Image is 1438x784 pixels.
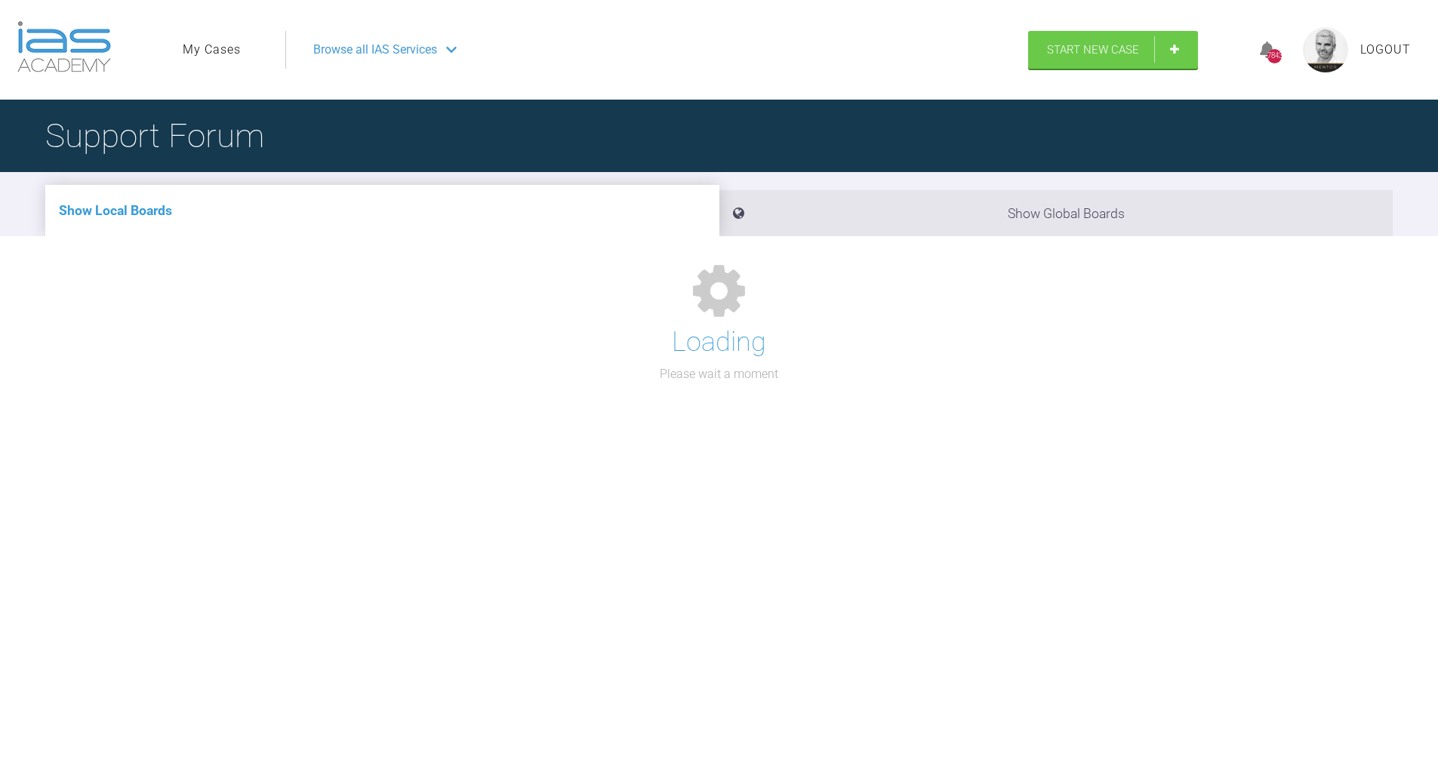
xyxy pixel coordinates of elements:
li: Show Local Boards [45,185,719,236]
li: Show Global Boards [719,190,1393,236]
h1: Loading [672,321,766,364]
img: logo-light.3e3ef733.png [17,21,111,72]
a: Start New Case [1028,31,1198,69]
p: Please wait a moment [660,364,778,384]
div: 7843 [1267,49,1282,63]
h1: Support Forum [45,109,264,162]
a: My Cases [183,40,241,60]
a: Logout [1360,40,1411,60]
img: profile.png [1303,27,1348,72]
span: Start New Case [1047,43,1139,57]
span: Browse all IAS Services [313,40,437,60]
